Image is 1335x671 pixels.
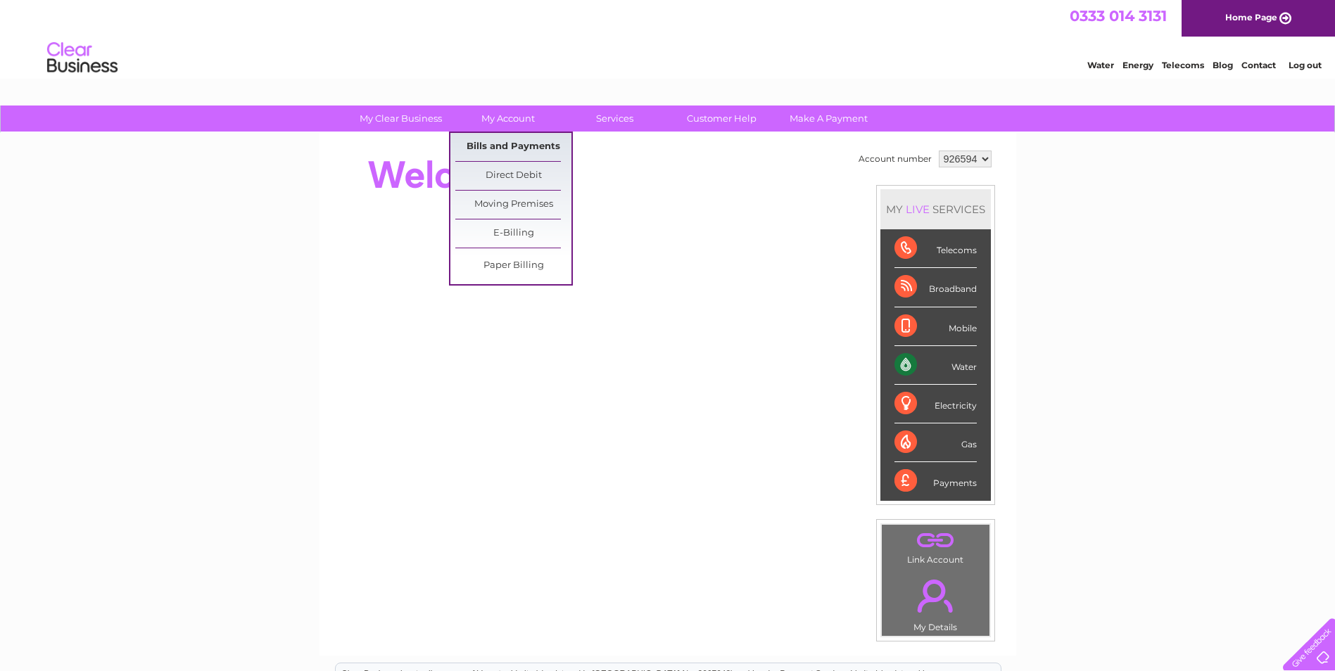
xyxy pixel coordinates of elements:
[1213,60,1233,70] a: Blog
[1122,60,1153,70] a: Energy
[1241,60,1276,70] a: Contact
[336,8,1001,68] div: Clear Business is a trading name of Verastar Limited (registered in [GEOGRAPHIC_DATA] No. 3667643...
[46,37,118,79] img: logo.png
[1289,60,1322,70] a: Log out
[1087,60,1114,70] a: Water
[894,307,977,346] div: Mobile
[880,189,991,229] div: MY SERVICES
[455,252,571,280] a: Paper Billing
[455,219,571,248] a: E-Billing
[343,106,459,132] a: My Clear Business
[885,571,986,620] a: .
[1070,7,1167,25] a: 0333 014 3131
[455,191,571,219] a: Moving Premises
[894,268,977,307] div: Broadband
[455,162,571,190] a: Direct Debit
[894,423,977,462] div: Gas
[894,229,977,268] div: Telecoms
[450,106,566,132] a: My Account
[855,147,935,171] td: Account number
[894,346,977,385] div: Water
[771,106,887,132] a: Make A Payment
[881,524,990,568] td: Link Account
[455,133,571,161] a: Bills and Payments
[885,528,986,553] a: .
[1162,60,1204,70] a: Telecoms
[903,203,932,216] div: LIVE
[894,462,977,500] div: Payments
[881,568,990,637] td: My Details
[894,385,977,423] div: Electricity
[557,106,673,132] a: Services
[664,106,780,132] a: Customer Help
